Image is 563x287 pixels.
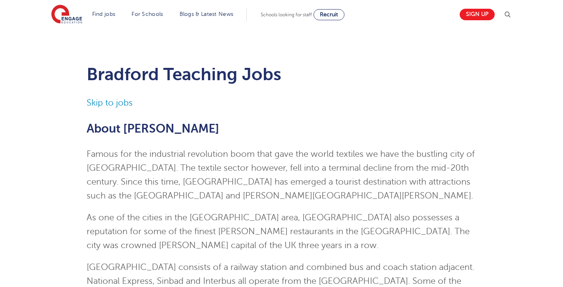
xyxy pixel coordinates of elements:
[87,64,476,84] h1: Bradford Teaching Jobs
[180,11,234,17] a: Blogs & Latest News
[320,12,338,17] span: Recruit
[87,213,470,250] span: As one of the cities in the [GEOGRAPHIC_DATA] area, [GEOGRAPHIC_DATA] also possesses a reputation...
[261,12,312,17] span: Schools looking for staff
[132,11,163,17] a: For Schools
[313,9,344,20] a: Recruit
[460,9,495,20] a: Sign up
[87,122,219,135] span: About [PERSON_NAME]
[51,5,82,25] img: Engage Education
[87,149,475,200] span: Famous for the industrial revolution boom that gave the world textiles we have the bustling city ...
[92,11,116,17] a: Find jobs
[87,98,133,108] a: Skip to jobs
